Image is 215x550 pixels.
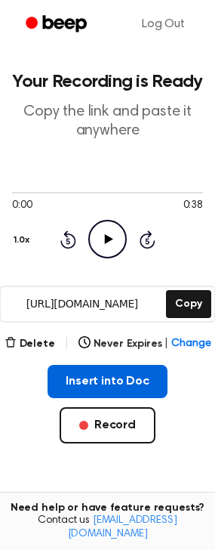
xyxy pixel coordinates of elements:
span: Contact us [9,514,206,541]
button: Insert into Doc [48,365,167,398]
button: Record [60,407,155,443]
button: Copy [166,290,210,318]
a: [EMAIL_ADDRESS][DOMAIN_NAME] [68,515,177,539]
span: | [164,336,168,352]
button: Delete [5,336,55,352]
span: 0:38 [183,198,203,214]
p: Copy the link and paste it anywhere [12,103,203,141]
button: 1.0x [12,227,35,253]
a: Log Out [127,6,200,42]
span: 0:00 [12,198,32,214]
span: | [64,335,69,353]
span: Change [171,336,210,352]
h1: Your Recording is Ready [12,73,203,91]
a: Beep [15,10,100,39]
button: Never Expires|Change [78,336,211,352]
